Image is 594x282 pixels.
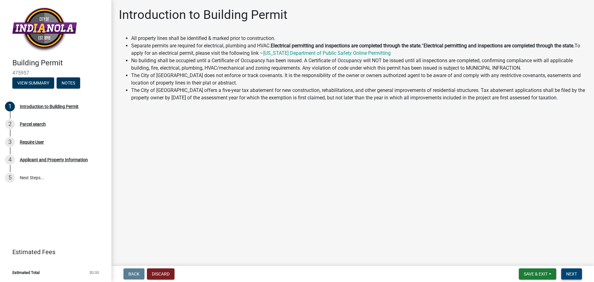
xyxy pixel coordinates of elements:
[519,268,556,280] button: Save & Exit
[263,50,391,56] a: [US_STATE] Department of Public Safety Online Permitting
[424,43,575,49] strong: Electrical permitting and inspections are completed through the state.
[12,271,40,275] span: Estimated Total
[131,87,587,102] li: The City of [GEOGRAPHIC_DATA] offers a five-year tax abatement for new construction, rehabilitati...
[5,246,101,258] a: Estimated Fees
[131,35,587,42] li: All property lines shall be identified & marked prior to construction.
[561,268,582,280] button: Next
[5,119,15,129] div: 2
[20,122,46,126] div: Parcel search
[12,59,106,67] h4: Building Permit
[20,158,88,162] div: Applicant and Property Information
[5,137,15,147] div: 3
[12,7,77,52] img: City of Indianola, Iowa
[123,268,144,280] button: Back
[12,70,99,76] span: 475957
[128,271,140,276] span: Back
[5,102,15,111] div: 1
[147,268,174,280] button: Discard
[20,140,44,144] div: Require User
[57,77,80,89] button: Notes
[131,42,587,57] li: Separate permits are required for electrical, plumbing and HVAC. “ To apply for an electrical per...
[271,43,422,49] strong: Electrical permitting and inspections are completed through the state.
[131,72,587,87] li: The City of [GEOGRAPHIC_DATA] does not enforce or track covenants. It is the responsibility of th...
[119,7,287,22] h1: Introduction to Building Permit
[12,77,54,89] button: View Summary
[57,81,80,86] wm-modal-confirm: Notes
[131,57,587,72] li: No building shall be occupied until a Certificate of Occupancy has been issued. A Certificate of ...
[5,155,15,165] div: 4
[5,173,15,183] div: 5
[566,271,577,276] span: Next
[524,271,548,276] span: Save & Exit
[12,81,54,86] wm-modal-confirm: Summary
[20,104,79,109] div: Introduction to Building Permit
[89,271,99,275] span: $0.00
